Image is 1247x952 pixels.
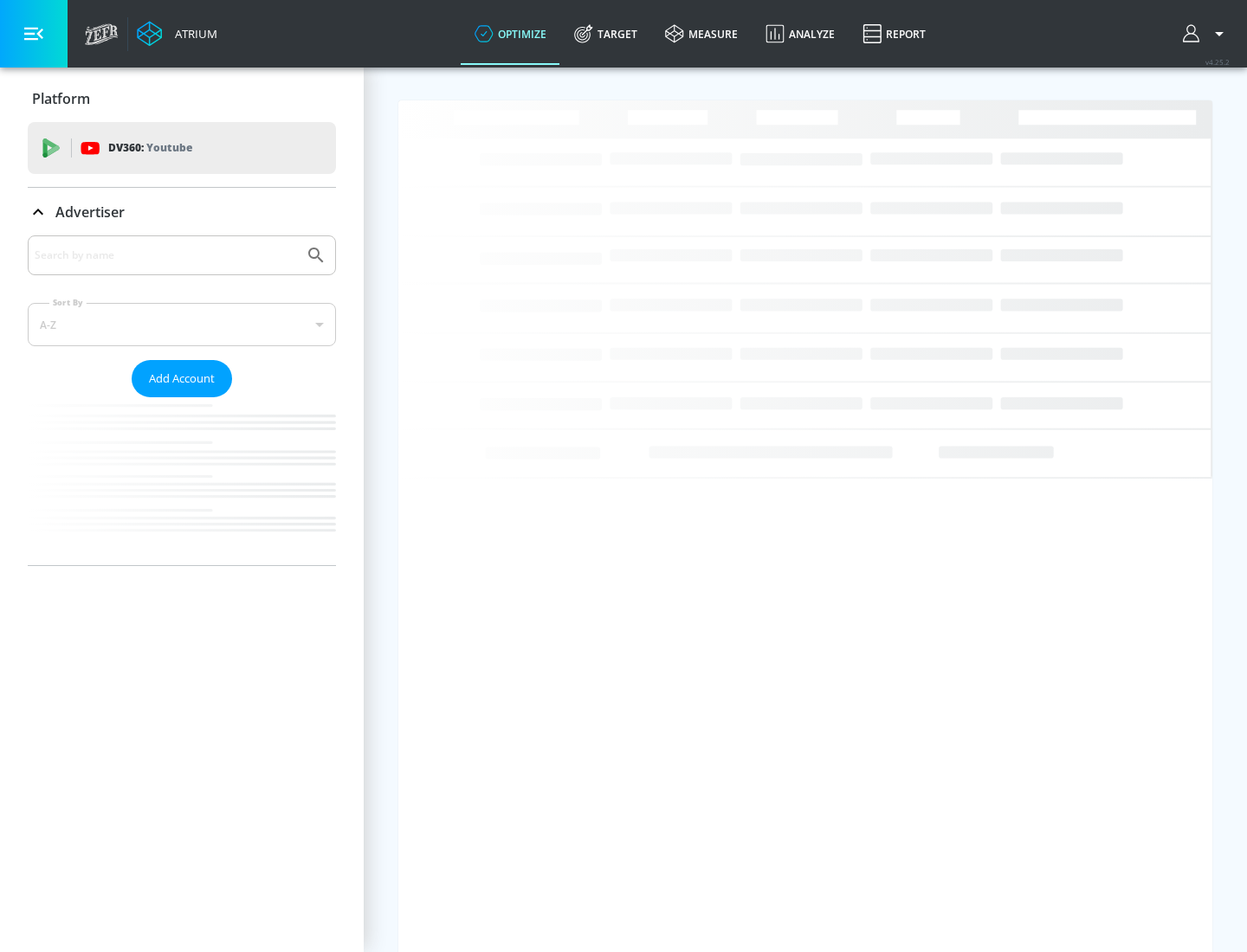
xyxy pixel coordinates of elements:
input: Search by name [35,244,297,267]
div: Advertiser [28,235,336,565]
span: Add Account [149,369,215,389]
div: Atrium [168,26,217,42]
a: Report [849,3,940,65]
p: Youtube [146,138,192,157]
label: Sort By [49,297,87,308]
a: Analyze [752,3,849,65]
p: Advertiser [55,203,125,222]
p: Platform [32,89,90,108]
a: optimize [461,3,560,65]
div: Advertiser [28,188,336,236]
nav: list of Advertiser [28,397,336,565]
a: Target [560,3,651,65]
div: Platform [28,74,336,123]
div: DV360: Youtube [28,122,336,174]
a: Atrium [137,21,217,47]
p: DV360: [108,138,192,158]
div: A-Z [28,303,336,346]
a: measure [651,3,752,65]
button: Add Account [132,360,232,397]
span: v 4.25.2 [1205,57,1230,67]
